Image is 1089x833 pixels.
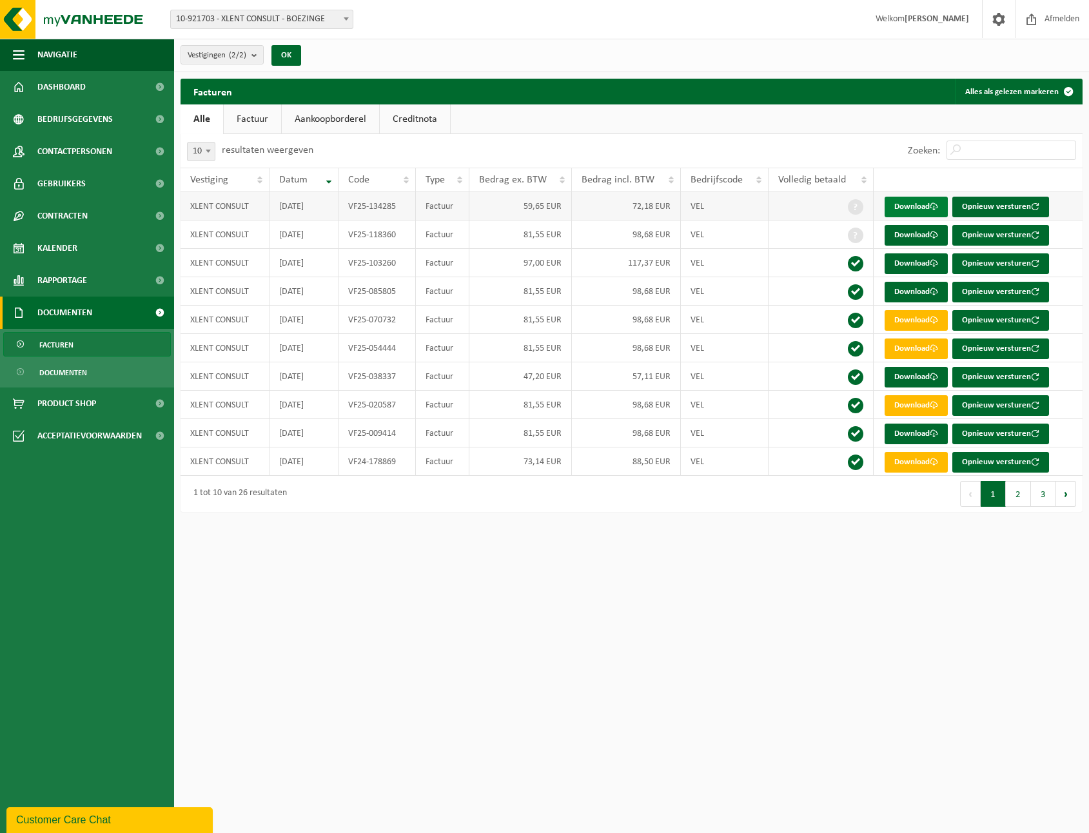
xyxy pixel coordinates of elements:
[39,333,74,357] span: Facturen
[416,192,469,220] td: Factuur
[39,360,87,385] span: Documenten
[270,192,339,220] td: [DATE]
[181,447,270,476] td: XLENT CONSULT
[885,225,948,246] a: Download
[885,310,948,331] a: Download
[282,104,379,134] a: Aankoopborderel
[270,306,339,334] td: [DATE]
[37,387,96,420] span: Product Shop
[37,200,88,232] span: Contracten
[338,334,415,362] td: VF25-054444
[572,419,681,447] td: 98,68 EUR
[270,220,339,249] td: [DATE]
[416,447,469,476] td: Factuur
[181,362,270,391] td: XLENT CONSULT
[181,45,264,64] button: Vestigingen(2/2)
[181,419,270,447] td: XLENT CONSULT
[181,192,270,220] td: XLENT CONSULT
[681,391,769,419] td: VEL
[416,334,469,362] td: Factuur
[181,306,270,334] td: XLENT CONSULT
[190,175,228,185] span: Vestiging
[37,135,112,168] span: Contactpersonen
[279,175,308,185] span: Datum
[426,175,445,185] span: Type
[6,805,215,833] iframe: chat widget
[681,277,769,306] td: VEL
[416,391,469,419] td: Factuur
[338,447,415,476] td: VF24-178869
[37,420,142,452] span: Acceptatievoorwaarden
[338,391,415,419] td: VF25-020587
[905,14,969,24] strong: [PERSON_NAME]
[572,391,681,419] td: 98,68 EUR
[338,192,415,220] td: VF25-134285
[572,192,681,220] td: 72,18 EUR
[885,424,948,444] a: Download
[469,249,573,277] td: 97,00 EUR
[952,225,1049,246] button: Opnieuw versturen
[952,310,1049,331] button: Opnieuw versturen
[469,391,573,419] td: 81,55 EUR
[885,197,948,217] a: Download
[380,104,450,134] a: Creditnota
[3,332,171,357] a: Facturen
[681,362,769,391] td: VEL
[222,145,313,155] label: resultaten weergeven
[885,338,948,359] a: Download
[416,362,469,391] td: Factuur
[181,220,270,249] td: XLENT CONSULT
[1056,481,1076,507] button: Next
[479,175,547,185] span: Bedrag ex. BTW
[981,481,1006,507] button: 1
[572,249,681,277] td: 117,37 EUR
[572,362,681,391] td: 57,11 EUR
[691,175,743,185] span: Bedrijfscode
[181,391,270,419] td: XLENT CONSULT
[188,142,215,161] span: 10
[270,334,339,362] td: [DATE]
[416,306,469,334] td: Factuur
[338,306,415,334] td: VF25-070732
[960,481,981,507] button: Previous
[778,175,846,185] span: Volledig betaald
[469,192,573,220] td: 59,65 EUR
[908,146,940,156] label: Zoeken:
[338,419,415,447] td: VF25-009414
[952,452,1049,473] button: Opnieuw versturen
[1031,481,1056,507] button: 3
[1006,481,1031,507] button: 2
[469,362,573,391] td: 47,20 EUR
[338,362,415,391] td: VF25-038337
[37,71,86,103] span: Dashboard
[171,10,353,28] span: 10-921703 - XLENT CONSULT - BOEZINGE
[181,249,270,277] td: XLENT CONSULT
[572,220,681,249] td: 98,68 EUR
[181,334,270,362] td: XLENT CONSULT
[681,249,769,277] td: VEL
[37,103,113,135] span: Bedrijfsgegevens
[170,10,353,29] span: 10-921703 - XLENT CONSULT - BOEZINGE
[181,79,245,104] h2: Facturen
[572,447,681,476] td: 88,50 EUR
[952,395,1049,416] button: Opnieuw versturen
[270,249,339,277] td: [DATE]
[681,306,769,334] td: VEL
[952,338,1049,359] button: Opnieuw versturen
[885,452,948,473] a: Download
[572,334,681,362] td: 98,68 EUR
[469,447,573,476] td: 73,14 EUR
[37,168,86,200] span: Gebruikers
[181,277,270,306] td: XLENT CONSULT
[416,249,469,277] td: Factuur
[270,391,339,419] td: [DATE]
[952,282,1049,302] button: Opnieuw versturen
[681,334,769,362] td: VEL
[681,447,769,476] td: VEL
[416,277,469,306] td: Factuur
[3,360,171,384] a: Documenten
[416,419,469,447] td: Factuur
[187,482,287,505] div: 1 tot 10 van 26 resultaten
[348,175,369,185] span: Code
[681,220,769,249] td: VEL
